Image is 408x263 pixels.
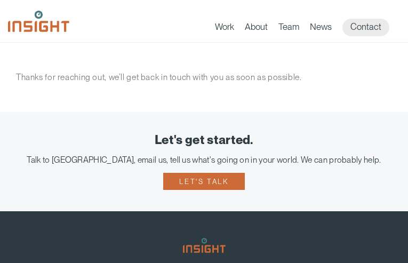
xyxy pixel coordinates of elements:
[183,238,226,253] img: Insight Marketing Design
[278,21,299,36] a: Team
[215,21,234,36] a: Work
[245,21,268,36] a: About
[215,19,400,36] nav: primary navigation menu
[8,11,69,32] img: Insight Marketing Design
[163,173,244,190] a: Let's talk
[342,19,389,36] a: Contact
[310,21,332,36] a: News
[16,69,392,85] p: Thanks for reaching out, we’ll get back in touch with you as soon as possible.
[16,133,392,147] div: Let's get started.
[16,155,392,165] div: Talk to [GEOGRAPHIC_DATA], email us, tell us what's going on in your world. We can probably help.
